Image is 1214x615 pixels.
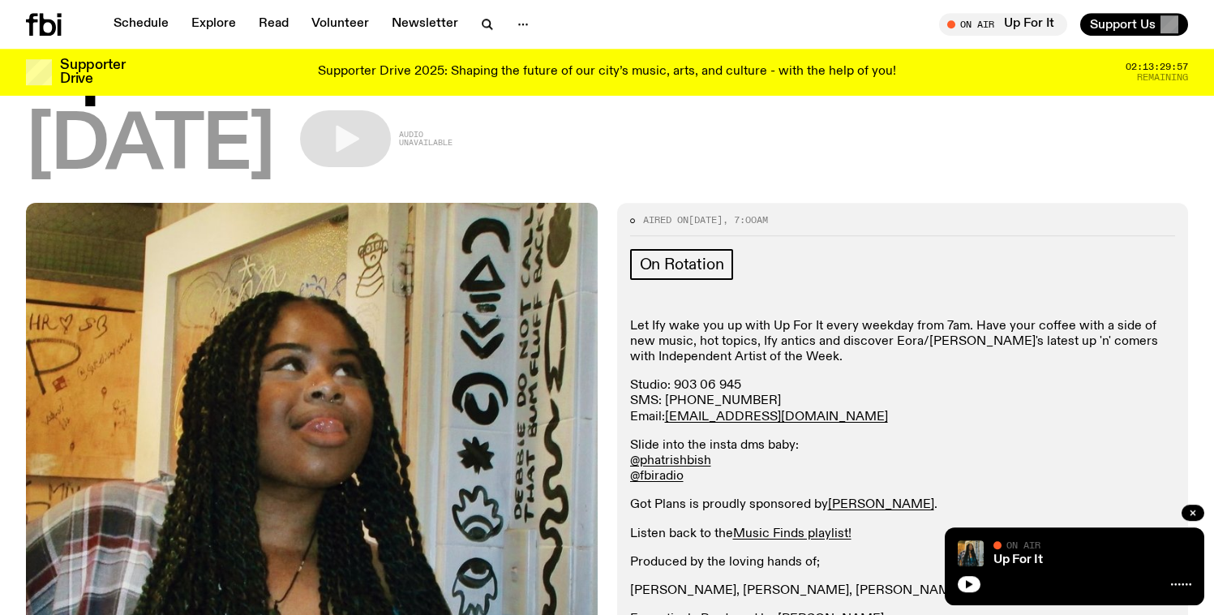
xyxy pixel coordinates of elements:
p: Slide into the insta dms baby: [630,438,1176,485]
a: [EMAIL_ADDRESS][DOMAIN_NAME] [665,411,888,424]
a: Music Finds playlist! [733,527,852,540]
p: [PERSON_NAME], [PERSON_NAME], [PERSON_NAME], [PERSON_NAME] [630,583,1176,599]
p: Let Ify wake you up with Up For It every weekday from 7am. Have your coffee with a side of new mu... [630,319,1176,366]
a: Explore [182,13,246,36]
a: Newsletter [382,13,468,36]
span: 02:13:29:57 [1126,62,1188,71]
p: Produced by the loving hands of; [630,555,1176,570]
img: Ify - a Brown Skin girl with black braided twists, looking up to the side with her tongue stickin... [958,540,984,566]
span: On Rotation [640,256,724,273]
span: On Air [1006,540,1040,550]
h3: Supporter Drive [60,58,125,86]
span: [DATE] [26,110,274,183]
p: Got Plans is proudly sponsored by . [630,497,1176,513]
a: @fbiradio [630,470,684,483]
span: Audio unavailable [399,131,453,147]
a: [PERSON_NAME] [828,498,934,511]
span: [DATE] [689,213,723,226]
h1: Up For It [26,31,1188,104]
p: Studio: 903 06 945 SMS: [PHONE_NUMBER] Email: [630,378,1176,425]
a: @phatrishbish [630,454,711,467]
span: Aired on [643,213,689,226]
button: On AirUp For It [939,13,1067,36]
a: On Rotation [630,249,734,280]
a: Up For It [993,553,1043,566]
span: Support Us [1090,17,1156,32]
p: Supporter Drive 2025: Shaping the future of our city’s music, arts, and culture - with the help o... [318,65,896,80]
button: Support Us [1080,13,1188,36]
a: Schedule [104,13,178,36]
span: , 7:00am [723,213,768,226]
p: Listen back to the [630,527,1176,542]
span: Remaining [1137,73,1188,82]
a: Volunteer [302,13,379,36]
a: Read [249,13,298,36]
